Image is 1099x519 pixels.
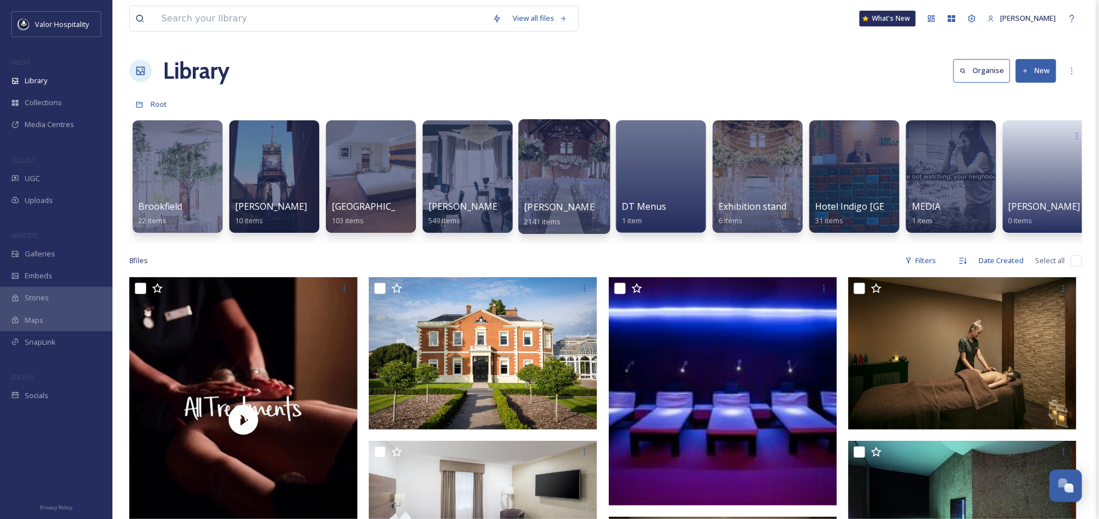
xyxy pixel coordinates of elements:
a: Library [163,54,229,88]
img: DT Hero image.jpeg [369,277,597,430]
span: COLLECT [11,156,35,164]
span: [PERSON_NAME] ALL [428,200,518,213]
span: Hotel Indigo [GEOGRAPHIC_DATA] [815,200,960,213]
div: Filters [899,250,942,272]
span: 1 item [912,215,932,225]
span: Root [151,99,167,109]
span: 2141 items [524,216,561,226]
a: Exhibition stand6 items [718,201,786,225]
span: Maps [25,315,43,326]
span: SOCIALS [11,373,34,381]
button: Open Chat [1050,470,1082,502]
span: Collections [25,97,62,108]
span: Valor Hospitality [35,19,89,29]
span: MEDIA [912,200,940,213]
span: 6 items [718,215,743,225]
span: Library [25,75,47,86]
a: MEDIA1 item [912,201,940,225]
span: Stories [25,292,49,303]
span: 1 item [622,215,642,225]
span: [PERSON_NAME] [235,200,307,213]
span: Select all [1035,255,1065,266]
a: [PERSON_NAME] ALL549 items [428,201,518,225]
span: [PERSON_NAME] Weddings [524,201,643,213]
span: 103 items [332,215,364,225]
img: Hot stone therapy.jpg [848,277,1077,430]
span: 10 items [235,215,263,225]
span: Embeds [25,270,52,281]
span: 0 items [1008,215,1033,225]
span: 549 items [428,215,460,225]
a: Organise [953,59,1016,82]
a: What's New [860,11,916,26]
a: [PERSON_NAME] Weddings2141 items [524,202,643,227]
span: 8 file s [129,255,148,266]
span: SnapLink [25,337,56,347]
a: View all files [507,7,573,29]
button: Organise [953,59,1010,82]
span: UGC [25,173,40,184]
a: Root [151,97,167,111]
img: Twilight image 1.png [609,277,837,506]
input: Search your library [156,6,487,31]
img: images [18,19,29,30]
span: [PERSON_NAME] [1008,200,1080,213]
span: Exhibition stand [718,200,786,213]
a: [PERSON_NAME]10 items [235,201,307,225]
span: Uploads [25,195,53,206]
span: MEDIA [11,58,31,66]
span: WIDGETS [11,231,37,240]
span: Brookfield [138,200,182,213]
a: Privacy Policy [40,500,73,513]
span: Galleries [25,249,55,259]
button: New [1016,59,1056,82]
span: Privacy Policy [40,504,73,511]
a: [GEOGRAPHIC_DATA][PERSON_NAME]103 items [332,201,494,225]
a: Brookfield22 items [138,201,182,225]
span: Media Centres [25,119,74,130]
a: [PERSON_NAME]0 items [1008,201,1080,225]
a: [PERSON_NAME] [982,7,1062,29]
span: DT Menus [622,200,666,213]
span: 22 items [138,215,166,225]
span: 31 items [815,215,843,225]
a: Hotel Indigo [GEOGRAPHIC_DATA]31 items [815,201,960,225]
div: Date Created [973,250,1030,272]
a: DT Menus1 item [622,201,666,225]
span: Socials [25,390,48,401]
span: [GEOGRAPHIC_DATA][PERSON_NAME] [332,200,494,213]
span: [PERSON_NAME] [1001,13,1056,23]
